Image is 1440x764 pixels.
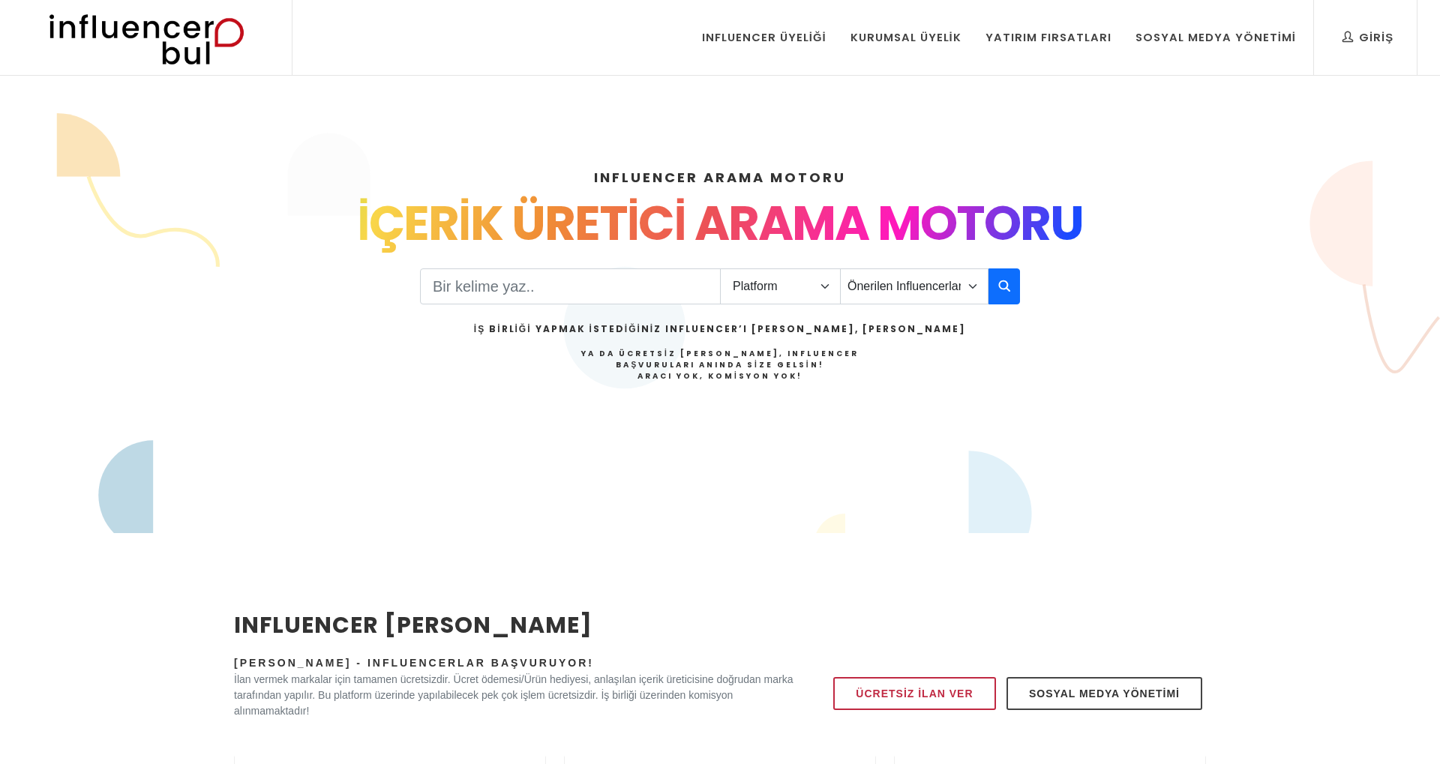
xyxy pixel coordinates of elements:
h2: İş Birliği Yapmak İstediğiniz Influencer’ı [PERSON_NAME], [PERSON_NAME] [474,322,966,336]
a: Ücretsiz İlan Ver [833,677,995,710]
div: İÇERİK ÜRETİCİ ARAMA MOTORU [234,187,1206,259]
a: Sosyal Medya Yönetimi [1006,677,1202,710]
div: Giriş [1342,29,1393,46]
h4: Ya da Ücretsiz [PERSON_NAME], Influencer Başvuruları Anında Size Gelsin! [474,348,966,382]
div: Yatırım Fırsatları [985,29,1111,46]
p: İlan vermek markalar için tamamen ücretsizdir. Ücret ödemesi/Ürün hediyesi, anlaşılan içerik üret... [234,672,793,719]
div: Kurumsal Üyelik [850,29,961,46]
input: Search [420,268,721,304]
span: Sosyal Medya Yönetimi [1029,685,1180,703]
span: [PERSON_NAME] - Influencerlar Başvuruyor! [234,657,594,669]
h2: INFLUENCER [PERSON_NAME] [234,608,793,642]
div: Influencer Üyeliği [702,29,826,46]
div: Sosyal Medya Yönetimi [1135,29,1296,46]
h4: INFLUENCER ARAMA MOTORU [234,167,1206,187]
span: Ücretsiz İlan Ver [856,685,973,703]
strong: Aracı Yok, Komisyon Yok! [637,370,802,382]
